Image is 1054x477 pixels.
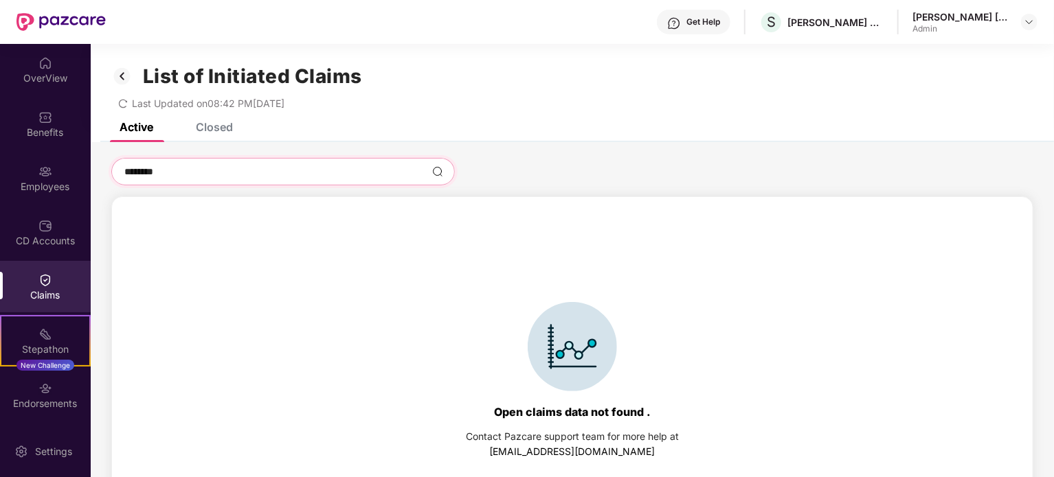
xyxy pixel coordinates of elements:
img: svg+xml;base64,PHN2ZyB4bWxucz0iaHR0cDovL3d3dy53My5vcmcvMjAwMC9zdmciIHdpZHRoPSIyMSIgaGVpZ2h0PSIyMC... [38,327,52,341]
span: S [767,14,776,30]
div: [PERSON_NAME] [PERSON_NAME] [912,10,1009,23]
img: svg+xml;base64,PHN2ZyBpZD0iQmVuZWZpdHMiIHhtbG5zPSJodHRwOi8vd3d3LnczLm9yZy8yMDAwL3N2ZyIgd2lkdGg9Ij... [38,110,52,124]
h1: List of Initiated Claims [143,65,362,88]
img: svg+xml;base64,PHN2ZyB3aWR0aD0iMzIiIGhlaWdodD0iMzIiIHZpZXdCb3g9IjAgMCAzMiAzMiIgZmlsbD0ibm9uZSIgeG... [111,65,133,88]
img: svg+xml;base64,PHN2ZyBpZD0iSGVscC0zMngzMiIgeG1sbnM9Imh0dHA6Ly93d3cudzMub3JnLzIwMDAvc3ZnIiB3aWR0aD... [667,16,681,30]
a: [EMAIL_ADDRESS][DOMAIN_NAME] [490,445,655,457]
img: svg+xml;base64,PHN2ZyBpZD0iRHJvcGRvd24tMzJ4MzIiIHhtbG5zPSJodHRwOi8vd3d3LnczLm9yZy8yMDAwL3N2ZyIgd2... [1024,16,1035,27]
div: Get Help [686,16,720,27]
img: svg+xml;base64,PHN2ZyBpZD0iSG9tZSIgeG1sbnM9Imh0dHA6Ly93d3cudzMub3JnLzIwMDAvc3ZnIiB3aWR0aD0iMjAiIG... [38,56,52,70]
img: svg+xml;base64,PHN2ZyBpZD0iU2V0dGluZy0yMHgyMCIgeG1sbnM9Imh0dHA6Ly93d3cudzMub3JnLzIwMDAvc3ZnIiB3aW... [14,445,28,458]
span: redo [118,97,128,109]
img: svg+xml;base64,PHN2ZyBpZD0iQ0RfQWNjb3VudHMiIGRhdGEtbmFtZT0iQ0QgQWNjb3VudHMiIHhtbG5zPSJodHRwOi8vd3... [38,219,52,233]
img: New Pazcare Logo [16,13,106,31]
div: Active [120,120,153,134]
img: svg+xml;base64,PHN2ZyBpZD0iU2VhcmNoLTMyeDMyIiB4bWxucz0iaHR0cDovL3d3dy53My5vcmcvMjAwMC9zdmciIHdpZH... [432,166,443,177]
img: svg+xml;base64,PHN2ZyBpZD0iRW1wbG95ZWVzIiB4bWxucz0iaHR0cDovL3d3dy53My5vcmcvMjAwMC9zdmciIHdpZHRoPS... [38,165,52,178]
div: New Challenge [16,360,74,371]
img: svg+xml;base64,PHN2ZyBpZD0iSWNvbl9DbGFpbSIgZGF0YS1uYW1lPSJJY29uIENsYWltIiB4bWxucz0iaHR0cDovL3d3dy... [528,302,617,391]
div: Settings [31,445,76,458]
div: Stepathon [1,342,89,356]
img: svg+xml;base64,PHN2ZyBpZD0iQ2xhaW0iIHhtbG5zPSJodHRwOi8vd3d3LnczLm9yZy8yMDAwL3N2ZyIgd2lkdGg9IjIwIi... [38,273,52,287]
div: Closed [196,120,233,134]
img: svg+xml;base64,PHN2ZyBpZD0iRW5kb3JzZW1lbnRzIiB4bWxucz0iaHR0cDovL3d3dy53My5vcmcvMjAwMC9zdmciIHdpZH... [38,382,52,395]
div: Open claims data not found . [494,405,651,419]
span: Last Updated on 08:42 PM[DATE] [132,97,284,109]
div: Contact Pazcare support team for more help at [466,429,679,444]
div: Admin [912,23,1009,34]
div: [PERSON_NAME] CONSULTANTS P LTD [787,16,884,29]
